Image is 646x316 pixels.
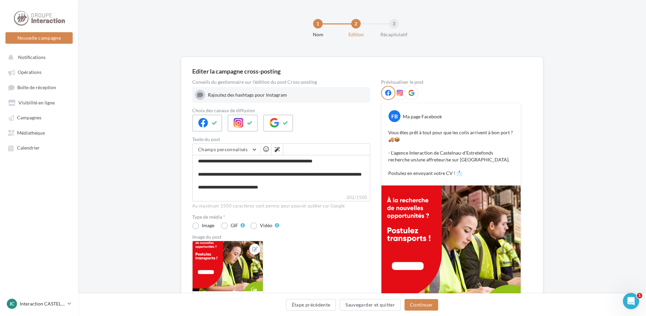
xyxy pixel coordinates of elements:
[192,215,370,219] label: Type de média *
[334,31,378,38] div: Edition
[389,110,400,122] div: FB
[260,223,272,228] div: Vidéo
[4,96,74,108] a: Visibilité en ligne
[372,31,416,38] div: Récapitulatif
[10,300,14,307] span: IC
[192,68,281,74] div: Editer la campagne cross-posting
[340,299,401,311] button: Sauvegarder et quitter
[202,223,214,228] div: Image
[17,115,41,121] span: Campagnes
[20,300,65,307] p: Interaction CASTELNAU
[313,19,323,28] div: 1
[286,299,336,311] button: Étape précédente
[192,203,370,209] div: Au maximum 1500 caractères sont permis pour pouvoir publier sur Google
[389,19,399,28] div: 3
[4,51,71,63] button: Notifications
[18,54,46,60] span: Notifications
[17,84,56,90] span: Boîte de réception
[192,235,370,239] div: Image du post
[5,297,73,310] a: IC Interaction CASTELNAU
[4,66,74,78] a: Opérations
[4,111,74,123] a: Campagnes
[231,223,238,228] div: GIF
[5,32,73,44] button: Nouvelle campagne
[192,137,370,142] label: Texte du post
[623,293,639,309] iframe: Intercom live chat
[192,194,370,201] label: 202/1500
[193,144,260,155] button: Champs personnalisés
[192,108,370,113] label: Choix des canaux de diffusion
[17,130,45,136] span: Médiathèque
[17,145,40,151] span: Calendrier
[637,293,642,298] span: 1
[18,100,55,105] span: Visibilité en ligne
[296,31,340,38] div: Nom
[18,70,41,75] span: Opérations
[4,126,74,139] a: Médiathèque
[4,81,74,94] a: Boîte de réception
[198,146,248,152] span: Champs personnalisés
[351,19,361,28] div: 2
[381,80,521,84] div: Prévisualiser le post
[403,113,442,120] div: Ma page Facebook
[208,92,367,98] div: Rajoutez des hashtags pour Instagram
[192,80,370,84] div: Conseils du gestionnaire sur l'édition du post Cross-posting
[405,299,438,311] button: Continuer
[388,129,514,177] p: Vous êtes prêt à tout pour que les colis arrivent à bon port ? 🚚📦 - L'agence Interaction de Caste...
[4,141,74,154] a: Calendrier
